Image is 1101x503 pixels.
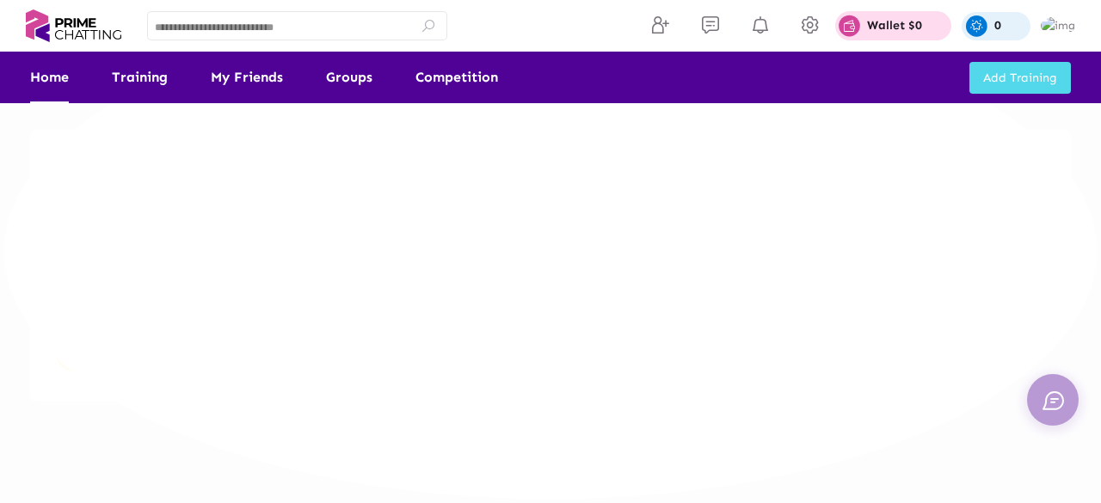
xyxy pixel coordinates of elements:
[30,52,69,103] a: Home
[983,71,1057,85] span: Add Training
[415,52,498,103] a: Competition
[326,52,372,103] a: Groups
[969,62,1071,94] button: Add Training
[211,52,283,103] a: My Friends
[26,5,121,46] img: logo
[867,20,922,32] p: Wallet $0
[994,20,1001,32] p: 0
[112,52,168,103] a: Training
[1041,16,1075,35] img: img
